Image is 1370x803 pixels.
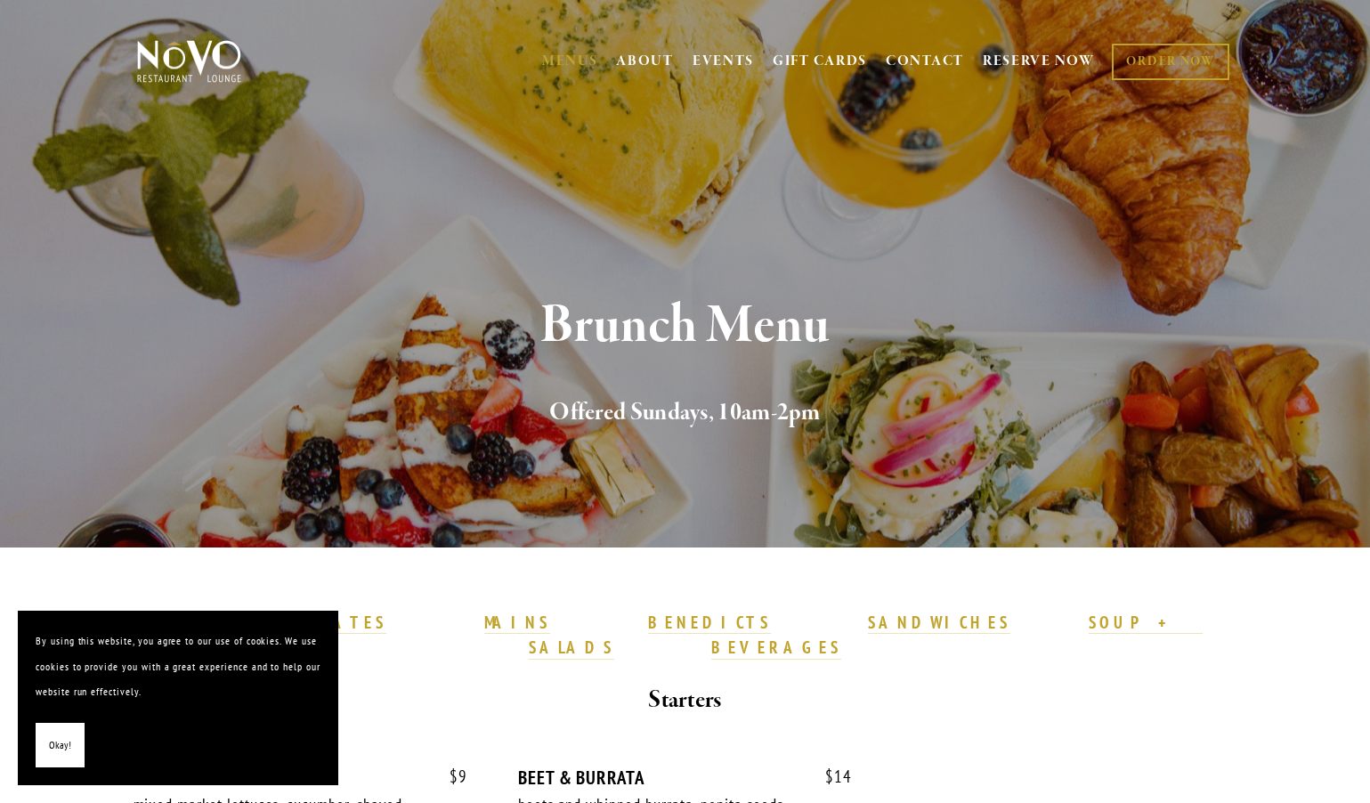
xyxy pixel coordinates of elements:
span: 14 [807,766,852,787]
section: Cookie banner [18,611,338,785]
a: SOUP + SALADS [529,612,1203,660]
strong: BEVERAGES [711,637,841,658]
a: EVENTS [693,53,754,70]
a: MAINS [484,612,551,635]
h2: Offered Sundays, 10am-2pm [166,394,1204,432]
a: RESERVE NOW [983,45,1095,78]
a: BEVERAGES [711,637,841,660]
strong: MAINS [484,612,551,633]
strong: SANDWICHES [868,612,1010,633]
a: SANDWICHES [868,612,1010,635]
span: $ [450,766,458,787]
p: By using this website, you agree to our use of cookies. We use cookies to provide you with a grea... [36,629,320,705]
div: BEET & BURRATA [518,766,852,789]
a: MENUS [542,53,598,70]
button: Okay! [36,723,85,768]
a: CONTACT [886,45,964,78]
span: $ [825,766,834,787]
img: Novo Restaurant &amp; Lounge [134,39,245,84]
a: BENEDICTS [648,612,771,635]
a: ABOUT [616,53,674,70]
span: Okay! [49,733,71,758]
div: HOUSE SALAD [134,766,467,789]
a: ORDER NOW [1112,44,1228,80]
strong: BENEDICTS [648,612,771,633]
strong: Starters [648,685,721,716]
h1: Brunch Menu [166,297,1204,355]
a: GIFT CARDS [773,45,867,78]
span: 9 [432,766,467,787]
